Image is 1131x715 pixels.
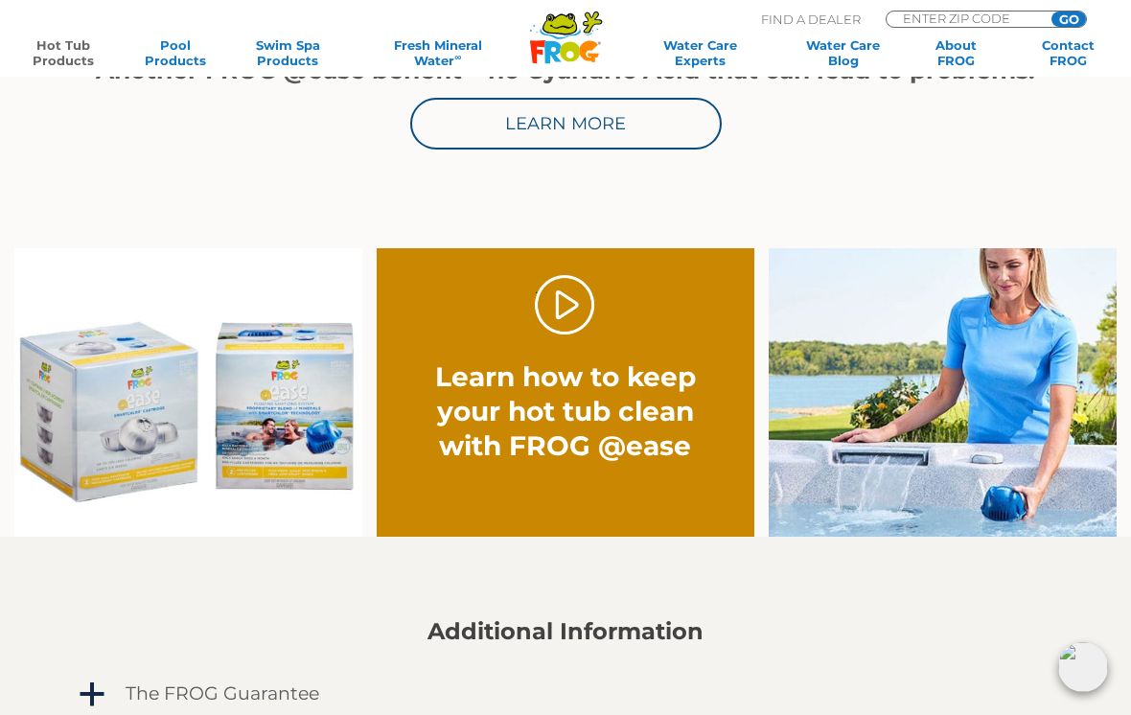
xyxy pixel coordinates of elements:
img: openIcon [1058,642,1108,692]
img: fpo-flippin-frog-2 [769,248,1117,537]
h2: Learn how to keep your hot tub clean with FROG @ease [415,359,717,463]
a: Water CareExperts [626,37,774,68]
a: Play Video [535,275,595,335]
input: GO [1051,12,1086,27]
a: Water CareBlog [799,37,887,68]
p: Find A Dealer [761,11,861,28]
a: Learn More [410,98,722,150]
h2: Additional Information [76,618,1055,645]
h1: Another FROG @ease benefit – no Cyanuric Acid that can lead to problems. [90,57,1041,83]
a: Swim SpaProducts [244,37,332,68]
span: a [78,680,106,709]
sup: ∞ [454,52,461,62]
a: AboutFROG [912,37,1000,68]
a: ContactFROG [1025,37,1112,68]
h4: The FROG Guarantee [126,683,319,704]
input: Zip Code Form [901,12,1030,25]
a: Fresh MineralWater∞ [357,37,519,68]
img: Ease Packaging [14,248,362,537]
a: Hot TubProducts [19,37,106,68]
a: a The FROG Guarantee [76,679,1055,709]
a: PoolProducts [131,37,219,68]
